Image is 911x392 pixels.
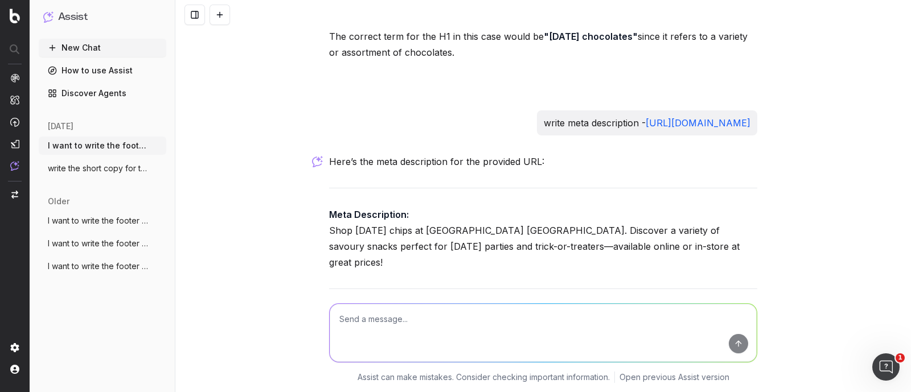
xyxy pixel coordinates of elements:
[39,234,166,253] button: I want to write the footer text. The foo
[43,9,162,25] button: Assist
[39,212,166,230] button: I want to write the footer text. The foo
[48,238,148,249] span: I want to write the footer text. The foo
[43,11,54,22] img: Assist
[329,207,757,270] p: Shop [DATE] chips at [GEOGRAPHIC_DATA] [GEOGRAPHIC_DATA]. Discover a variety of savoury snacks pe...
[544,115,750,131] p: write meta description -
[10,343,19,352] img: Setting
[329,209,409,220] strong: Meta Description:
[48,140,148,151] span: I want to write the footer text. The foo
[48,196,69,207] span: older
[312,156,323,167] img: Botify assist logo
[10,139,19,148] img: Studio
[10,117,19,127] img: Activation
[58,9,88,25] h1: Assist
[10,365,19,374] img: My account
[39,257,166,275] button: I want to write the footer text. The foo
[619,372,729,383] a: Open previous Assist version
[10,95,19,105] img: Intelligence
[39,137,166,155] button: I want to write the footer text. The foo
[39,61,166,80] a: How to use Assist
[544,31,638,42] strong: "[DATE] chocolates"
[48,215,148,226] span: I want to write the footer text. The foo
[48,163,148,174] span: write the short copy for the url: https:
[39,159,166,178] button: write the short copy for the url: https:
[872,353,900,381] iframe: Intercom live chat
[39,39,166,57] button: New Chat
[48,261,148,272] span: I want to write the footer text. The foo
[358,372,610,383] p: Assist can make mistakes. Consider checking important information.
[10,161,19,171] img: Assist
[329,28,757,60] p: The correct term for the H1 in this case would be since it refers to a variety or assortment of c...
[329,154,757,170] p: Here’s the meta description for the provided URL:
[39,84,166,102] a: Discover Agents
[646,117,750,129] a: [URL][DOMAIN_NAME]
[10,9,20,23] img: Botify logo
[896,353,905,362] span: 1
[10,73,19,82] img: Analytics
[48,121,73,132] span: [DATE]
[11,191,18,199] img: Switch project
